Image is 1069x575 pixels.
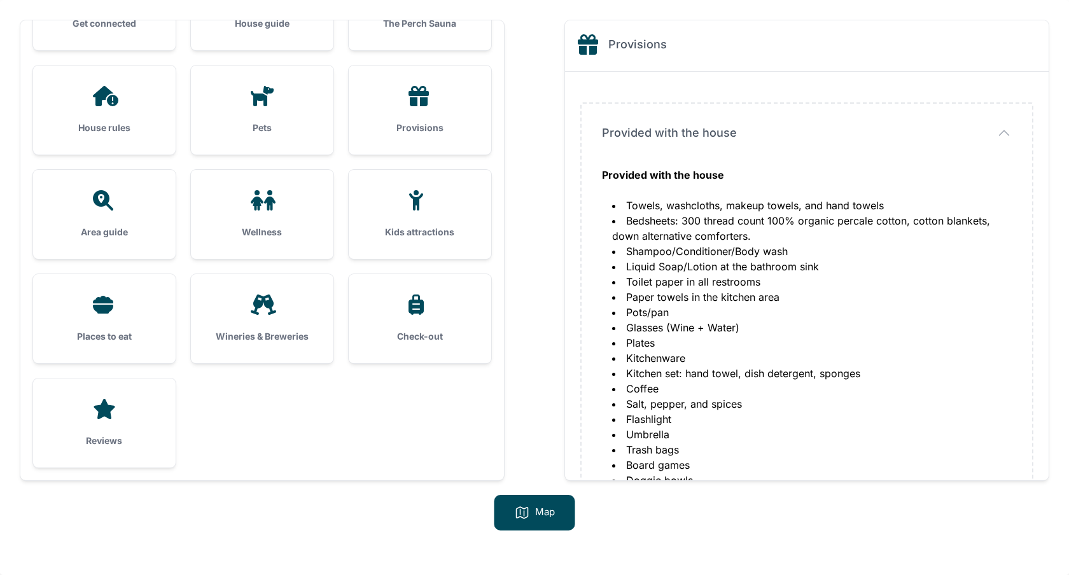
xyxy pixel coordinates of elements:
a: Kids attractions [349,170,491,259]
li: Coffee [612,381,1012,396]
p: Map [535,505,555,520]
h2: Provisions [608,36,667,53]
a: Pets [191,66,333,155]
h3: House guide [211,17,313,30]
strong: Provided with the house [602,169,724,181]
h3: Kids attractions [369,226,471,239]
h3: Reviews [53,434,155,447]
li: Kitchen set: hand towel, dish detergent, sponges [612,366,1012,381]
li: Plates [612,335,1012,350]
a: Reviews [33,378,176,468]
li: Trash bags [612,442,1012,457]
h3: The Perch Sauna [369,17,471,30]
h3: Check-out [369,330,471,343]
li: Doggie bowls [612,473,1012,488]
a: Check-out [349,274,491,363]
h3: Wellness [211,226,313,239]
a: Area guide [33,170,176,259]
h3: Get connected [53,17,155,30]
h3: Places to eat [53,330,155,343]
h3: Wineries & Breweries [211,330,313,343]
li: Towels, washcloths, makeup towels, and hand towels [612,198,1012,213]
button: Provided with the house [602,124,1012,142]
a: Provisions [349,66,491,155]
a: Wellness [191,170,333,259]
li: Pots/pan [612,305,1012,320]
li: Toilet paper in all restrooms [612,274,1012,289]
li: Glasses (Wine + Water) [612,320,1012,335]
h3: House rules [53,121,155,134]
a: Places to eat [33,274,176,363]
a: Wineries & Breweries [191,274,333,363]
li: Bedsheets: 300 thread count 100% organic percale cotton, cotton blankets, down alternative comfor... [612,213,1012,244]
li: Umbrella [612,427,1012,442]
h3: Pets [211,121,313,134]
li: Shampoo/Conditioner/Body wash [612,244,1012,259]
li: Board games [612,457,1012,473]
li: Flashlight [612,412,1012,427]
span: Provided with the house [602,124,737,142]
h3: Area guide [53,226,155,239]
a: House rules [33,66,176,155]
li: Paper towels in the kitchen area [612,289,1012,305]
h3: Provisions [369,121,471,134]
li: Kitchenware [612,350,1012,366]
li: Liquid Soap/Lotion at the bathroom sink [612,259,1012,274]
li: Salt, pepper, and spices [612,396,1012,412]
